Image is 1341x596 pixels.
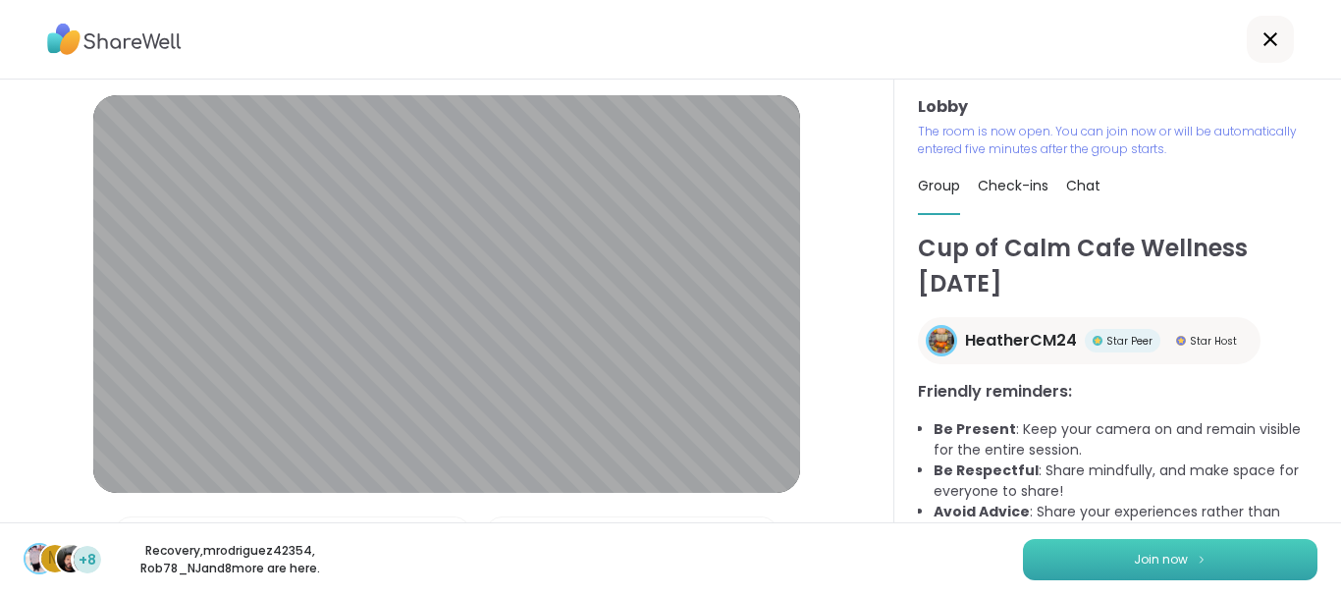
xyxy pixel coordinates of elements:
[149,517,154,557] span: |
[48,546,62,571] span: m
[1066,176,1100,195] span: Chat
[124,517,141,557] img: Microphone
[934,419,1317,461] li: : Keep your camera on and remain visible for the entire session.
[918,231,1317,301] h1: Cup of Calm Cafe Wellness [DATE]
[934,461,1317,502] li: : Share mindfully, and make space for everyone to share!
[1176,336,1186,346] img: Star Host
[57,545,84,572] img: Rob78_NJ
[918,380,1317,404] h3: Friendly reminders:
[1190,334,1237,349] span: Star Host
[1106,334,1153,349] span: Star Peer
[918,317,1261,364] a: HeatherCM24HeatherCM24Star PeerStar PeerStar HostStar Host
[978,176,1048,195] span: Check-ins
[934,419,1016,439] b: Be Present
[26,545,53,572] img: Recovery
[120,542,340,577] p: Recovery , mrodriguez42354 , Rob78_NJ and 8 more are here.
[934,502,1317,543] li: : Share your experiences rather than advice, as peers are not mental health professionals.
[918,123,1317,158] p: The room is now open. You can join now or will be automatically entered five minutes after the gr...
[1134,551,1188,569] span: Join now
[918,95,1317,119] h3: Lobby
[1023,539,1317,580] button: Join now
[934,461,1039,480] b: Be Respectful
[1196,554,1207,565] img: ShareWell Logomark
[934,502,1030,521] b: Avoid Advice
[918,176,960,195] span: Group
[79,550,96,570] span: +8
[929,328,954,353] img: HeatherCM24
[47,17,182,62] img: ShareWell Logo
[1093,336,1102,346] img: Star Peer
[965,329,1077,352] span: HeatherCM24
